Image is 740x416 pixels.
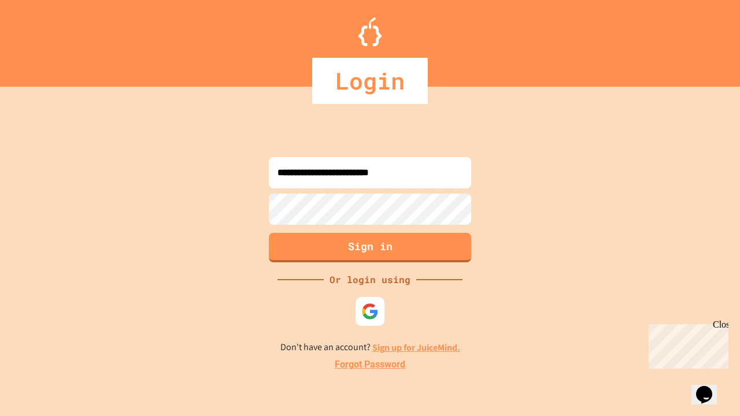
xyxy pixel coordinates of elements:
div: Or login using [324,273,416,287]
div: Login [312,58,428,104]
img: Logo.svg [358,17,382,46]
iframe: chat widget [691,370,728,404]
a: Sign up for JuiceMind. [372,341,460,354]
button: Sign in [269,233,471,262]
p: Don't have an account? [280,340,460,355]
iframe: chat widget [644,320,728,369]
div: Chat with us now!Close [5,5,80,73]
a: Forgot Password [335,358,405,372]
img: google-icon.svg [361,303,379,320]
